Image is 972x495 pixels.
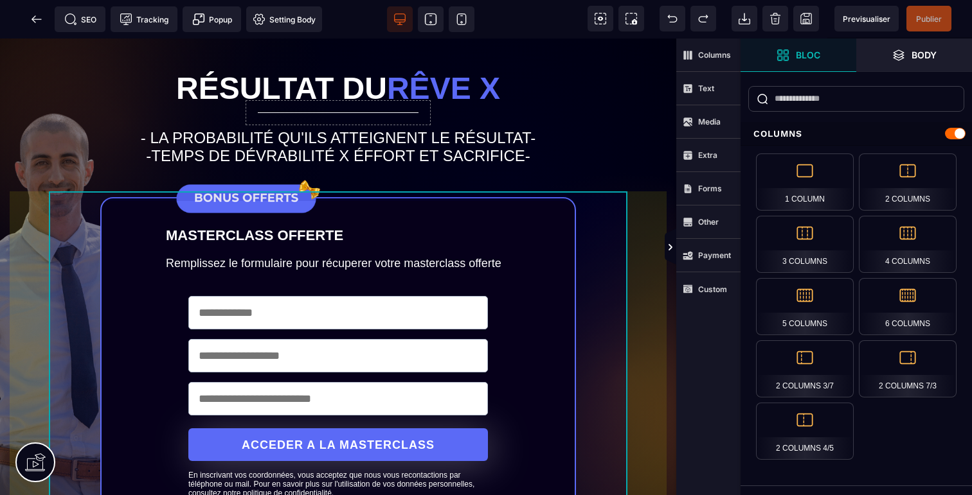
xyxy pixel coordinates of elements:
[698,117,721,126] strong: Media
[188,429,488,459] text: En inscrivant vos coordonnées, vous acceptez que nous vous recontactions par téléphone ou mail. P...
[843,14,890,24] span: Previsualiser
[166,215,510,235] text: Remplissez le formulaire pour récuperer votre masterclass offerte
[859,216,957,273] div: 4 Columns
[756,403,854,460] div: 2 Columns 4/5
[741,122,972,146] div: Columns
[698,83,714,93] strong: Text
[192,13,232,26] span: Popup
[166,186,510,209] text: MASTERCLASS OFFERTE
[618,6,644,31] span: Screenshot
[698,184,722,193] strong: Forms
[188,390,488,422] button: ACCEDER A LA MASTERCLASS
[698,284,727,294] strong: Custom
[756,278,854,335] div: 5 Columns
[856,39,972,72] span: Open Layer Manager
[64,13,96,26] span: SEO
[19,84,657,133] h2: - LA PROBABILITÉ QU'ILS ATTEIGNENT LE RÉSULTAT- -TEMPS DE DÉVRABILITÉ X ÉFFORT ET SACRIFICE-
[19,26,657,74] h1: Résultat du
[741,39,856,72] span: Open Blocks
[756,153,854,211] div: 1 Column
[916,14,942,24] span: Publier
[588,6,613,31] span: View components
[756,216,854,273] div: 3 Columns
[859,278,957,335] div: 6 Columns
[698,217,719,227] strong: Other
[698,150,717,160] strong: Extra
[859,153,957,211] div: 2 Columns
[834,6,899,31] span: Preview
[166,137,327,183] img: 63b5f0a7b40b8c575713f71412baadad_BONUS_OFFERTS.png
[796,50,820,60] strong: Bloc
[120,13,168,26] span: Tracking
[387,33,500,67] span: rêve X
[698,50,731,60] strong: Columns
[756,340,854,397] div: 2 Columns 3/7
[253,13,316,26] span: Setting Body
[912,50,937,60] strong: Body
[698,250,731,260] strong: Payment
[859,340,957,397] div: 2 Columns 7/3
